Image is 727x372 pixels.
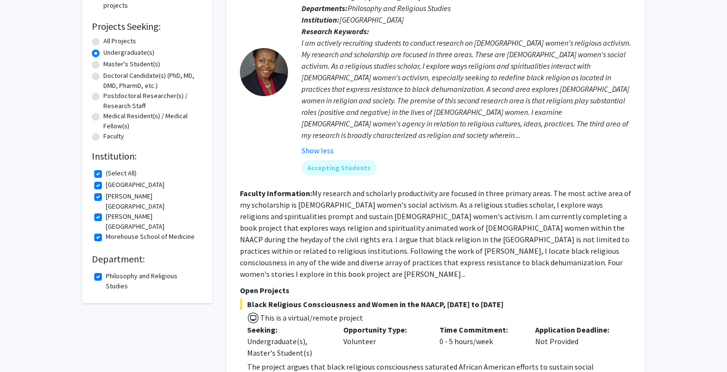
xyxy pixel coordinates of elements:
label: Morehouse School of Medicine [106,232,195,242]
p: Opportunity Type: [343,324,425,335]
button: Show less [301,145,334,156]
div: I am actively recruiting students to conduct research on [DEMOGRAPHIC_DATA] women's religious act... [301,37,631,141]
label: Philosophy and Religious Studies [106,271,200,291]
p: Application Deadline: [535,324,617,335]
div: Not Provided [528,324,624,359]
p: Time Commitment: [439,324,521,335]
label: Medical Resident(s) / Medical Fellow(s) [103,111,202,131]
b: Institution: [301,15,339,25]
mat-chip: Accepting Students [301,160,376,175]
span: [GEOGRAPHIC_DATA] [339,15,404,25]
span: Black Religious Consciousness and Women in the NAACP, [DATE] to [DATE] [240,298,631,310]
label: Doctoral Candidate(s) (PhD, MD, DMD, PharmD, etc.) [103,71,202,91]
div: 0 - 5 hours/week [432,324,528,359]
label: [PERSON_NAME][GEOGRAPHIC_DATA] [106,191,200,211]
p: Seeking: [247,324,329,335]
label: [GEOGRAPHIC_DATA] [106,180,164,190]
div: Volunteer [336,324,432,359]
span: This is a virtual/remote project [259,313,363,322]
span: Philosophy and Religious Studies [348,3,451,13]
b: Faculty Information: [240,188,312,198]
label: (Select All) [106,168,137,178]
p: Open Projects [240,285,631,296]
iframe: Chat [7,329,41,365]
label: Postdoctoral Researcher(s) / Research Staff [103,91,202,111]
label: Master's Student(s) [103,59,160,69]
label: Faculty [103,131,124,141]
label: [PERSON_NAME][GEOGRAPHIC_DATA] [106,211,200,232]
h2: Department: [92,253,202,265]
div: Undergraduate(s), Master's Student(s) [247,335,329,359]
h2: Institution: [92,150,202,162]
label: All Projects [103,36,136,46]
label: Undergraduate(s) [103,48,154,58]
h2: Projects Seeking: [92,21,202,32]
b: Departments: [301,3,348,13]
b: Research Keywords: [301,26,369,36]
fg-read-more: My research and scholarly productivity are focused in three primary areas. The most active area o... [240,188,631,279]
